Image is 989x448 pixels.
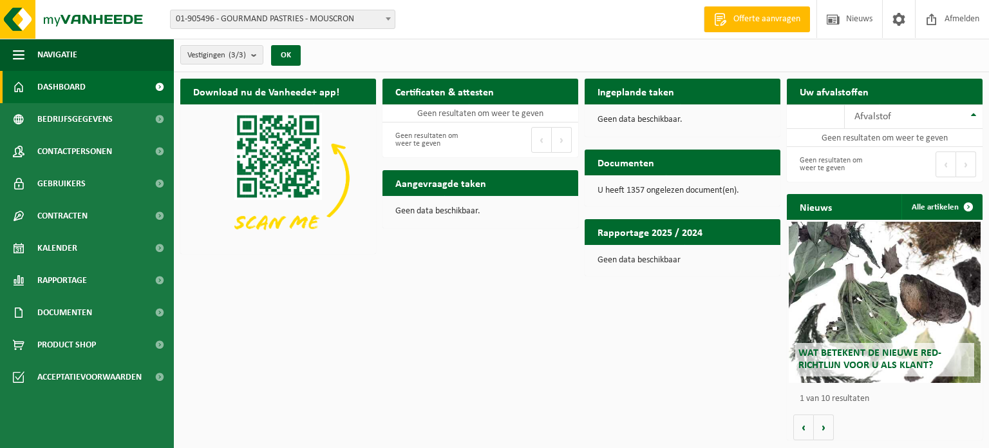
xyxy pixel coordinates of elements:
h2: Nieuws [787,194,845,219]
h2: Download nu de Vanheede+ app! [180,79,352,104]
span: Acceptatievoorwaarden [37,361,142,393]
button: OK [271,45,301,66]
p: Geen data beschikbaar. [395,207,565,216]
a: Wat betekent de nieuwe RED-richtlijn voor u als klant? [789,222,981,383]
div: Geen resultaten om weer te geven [793,150,878,179]
span: Rapportage [37,264,87,297]
span: Contactpersonen [37,135,112,168]
h2: Ingeplande taken [585,79,687,104]
span: Vestigingen [187,46,246,65]
button: Vorige [793,414,814,440]
p: U heeft 1357 ongelezen document(en). [598,186,768,195]
span: Gebruikers [37,168,86,200]
div: Geen resultaten om weer te geven [389,126,474,154]
span: 01-905496 - GOURMAND PASTRIES - MOUSCRON [171,10,395,28]
button: Next [552,127,572,153]
td: Geen resultaten om weer te geven [787,129,983,147]
h2: Documenten [585,150,667,175]
h2: Uw afvalstoffen [787,79,881,104]
span: Dashboard [37,71,86,103]
count: (3/3) [229,51,246,59]
p: 1 van 10 resultaten [800,394,976,404]
span: Bedrijfsgegevens [37,103,113,135]
span: Navigatie [37,39,77,71]
button: Previous [936,151,956,177]
a: Alle artikelen [901,194,981,220]
a: Bekijk rapportage [684,244,779,270]
span: Contracten [37,200,88,232]
td: Geen resultaten om weer te geven [382,104,578,122]
button: Volgende [814,414,834,440]
p: Geen data beschikbaar. [598,115,768,124]
button: Vestigingen(3/3) [180,45,263,64]
p: Geen data beschikbaar [598,256,768,265]
span: Offerte aanvragen [730,13,804,26]
h2: Rapportage 2025 / 2024 [585,219,715,244]
img: Download de VHEPlus App [180,104,376,251]
button: Previous [531,127,552,153]
a: Offerte aanvragen [704,6,810,32]
span: Product Shop [37,329,96,361]
h2: Aangevraagde taken [382,170,499,195]
span: Kalender [37,232,77,264]
h2: Certificaten & attesten [382,79,507,104]
span: 01-905496 - GOURMAND PASTRIES - MOUSCRON [170,10,395,29]
span: Wat betekent de nieuwe RED-richtlijn voor u als klant? [798,348,941,371]
span: Documenten [37,297,92,329]
button: Next [956,151,976,177]
span: Afvalstof [854,112,891,122]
